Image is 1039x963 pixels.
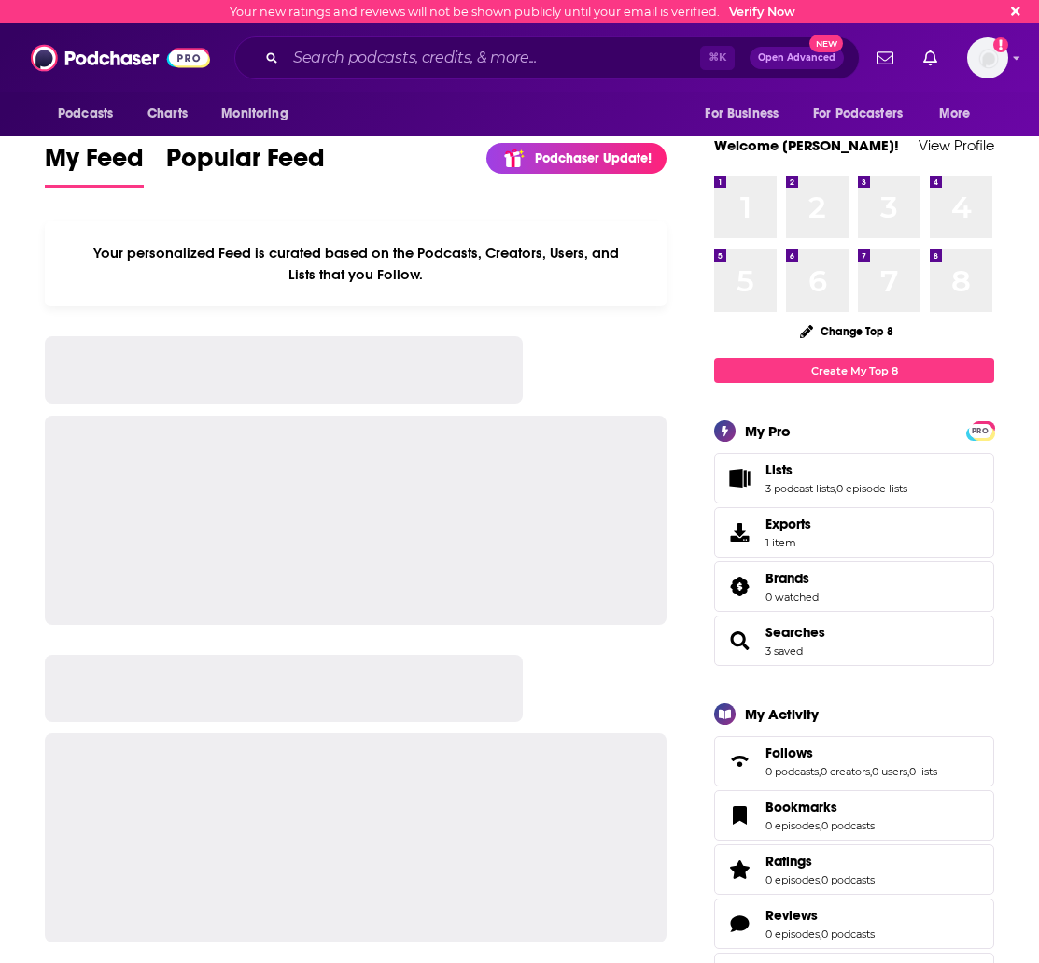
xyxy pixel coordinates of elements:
span: For Podcasters [813,101,903,127]
button: open menu [208,96,312,132]
input: Search podcasts, credits, & more... [286,43,700,73]
button: open menu [801,96,930,132]
div: My Activity [745,705,819,723]
button: Open AdvancedNew [750,47,844,69]
a: Charts [135,96,199,132]
a: Reviews [765,907,875,924]
button: open menu [926,96,994,132]
a: 0 lists [909,765,937,778]
p: Podchaser Update! [535,150,652,166]
button: Show profile menu [967,37,1008,78]
span: , [907,765,909,778]
a: Bookmarks [721,802,758,828]
a: Popular Feed [166,142,325,188]
a: View Profile [919,136,994,154]
div: Search podcasts, credits, & more... [234,36,860,79]
a: 0 watched [765,590,819,603]
span: PRO [969,424,991,438]
span: Podcasts [58,101,113,127]
a: Brands [765,570,819,587]
div: Your new ratings and reviews will not be shown publicly until your email is verified. [230,5,795,19]
span: Lists [714,453,994,503]
span: Exports [765,516,811,532]
button: Change Top 8 [789,319,905,343]
a: 0 podcasts [821,819,875,832]
a: Exports [714,507,994,558]
span: Follows [714,736,994,786]
a: Bookmarks [765,799,875,815]
a: Welcome [PERSON_NAME]! [714,136,899,154]
span: Bookmarks [714,790,994,841]
a: Lists [765,461,907,478]
a: 0 podcasts [821,928,875,941]
img: Podchaser - Follow, Share and Rate Podcasts [31,40,210,76]
a: 0 users [872,765,907,778]
span: , [819,765,821,778]
a: Follows [721,748,758,774]
span: New [809,35,843,52]
span: Logged in as charlottestone [967,37,1008,78]
span: Lists [765,461,793,478]
a: Searches [765,624,825,641]
a: 0 podcasts [821,873,875,886]
span: Open Advanced [758,53,835,63]
button: open menu [692,96,802,132]
a: My Feed [45,142,144,188]
a: 0 podcasts [765,765,819,778]
div: Your personalized Feed is curated based on the Podcasts, Creators, Users, and Lists that you Follow. [45,221,667,306]
span: More [939,101,971,127]
span: , [870,765,872,778]
button: open menu [45,96,137,132]
a: Ratings [721,857,758,883]
span: Reviews [765,907,818,924]
span: Follows [765,744,813,761]
span: Brands [714,561,994,612]
span: Ratings [765,853,812,870]
span: , [835,482,836,495]
a: Show notifications dropdown [916,42,945,74]
a: 0 episode lists [836,482,907,495]
span: , [820,819,821,832]
span: Popular Feed [166,142,325,185]
a: 3 saved [765,644,803,658]
span: Reviews [714,899,994,949]
a: Follows [765,744,937,761]
a: 0 episodes [765,819,820,832]
div: My Pro [745,422,791,440]
a: 0 episodes [765,873,820,886]
a: Verify Now [729,5,795,19]
span: Bookmarks [765,799,837,815]
span: ⌘ K [700,46,735,70]
a: 3 podcast lists [765,482,835,495]
span: 1 item [765,536,811,549]
img: User Profile [967,37,1008,78]
span: , [820,873,821,886]
a: Ratings [765,853,875,870]
span: For Business [705,101,779,127]
a: Brands [721,574,758,600]
a: Lists [721,465,758,491]
span: Exports [721,519,758,545]
a: Create My Top 8 [714,358,994,383]
a: 0 episodes [765,928,820,941]
a: Searches [721,628,758,654]
span: Monitoring [221,101,288,127]
svg: Email not verified [993,37,1008,52]
a: Reviews [721,911,758,937]
a: 0 creators [821,765,870,778]
span: Ratings [714,844,994,895]
span: Brands [765,570,809,587]
span: Searches [714,616,994,666]
span: My Feed [45,142,144,185]
span: Charts [147,101,188,127]
a: PRO [969,423,991,437]
a: Show notifications dropdown [869,42,901,74]
span: , [820,928,821,941]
